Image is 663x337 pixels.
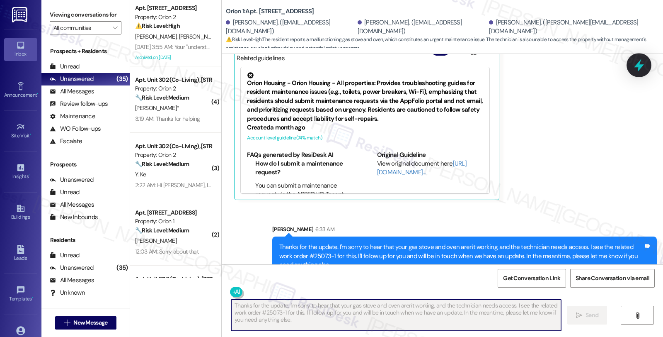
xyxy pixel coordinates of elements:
[32,295,33,300] span: •
[570,269,655,288] button: Share Conversation via email
[567,306,607,325] button: Send
[135,275,212,283] div: Apt. Unit 206 (Co-Living), [STREET_ADDRESS][PERSON_NAME]
[113,24,117,31] i: 
[135,33,179,40] span: [PERSON_NAME]
[50,213,98,222] div: New Inbounds
[50,288,85,297] div: Unknown
[135,181,421,189] div: 2:22 AM: Hi [PERSON_NAME], I’d like to ask my parking spot and the WiFi password for the building...
[50,62,80,71] div: Unread
[50,251,80,260] div: Unread
[4,38,37,61] a: Inbox
[50,87,94,96] div: All Messages
[226,35,663,53] span: : The resident reports a malfunctioning gas stove and oven, which constitutes an urgent maintenan...
[634,312,641,319] i: 
[272,225,657,237] div: [PERSON_NAME]
[179,33,223,40] span: [PERSON_NAME]
[12,7,29,22] img: ResiDesk Logo
[135,94,189,101] strong: 🔧 Risk Level: Medium
[50,276,94,285] div: All Messages
[586,311,598,320] span: Send
[231,300,561,331] textarea: To enrich screen reader interactions, please activate Accessibility in Grammarly extension settings
[50,200,94,209] div: All Messages
[377,159,467,176] a: [URL][DOMAIN_NAME]…
[135,76,212,84] div: Apt. Unit 302 (Co-Living), [STREET_ADDRESS][PERSON_NAME]
[4,283,37,305] a: Templates •
[489,18,657,36] div: [PERSON_NAME]. ([PERSON_NAME][EMAIL_ADDRESS][DOMAIN_NAME])
[576,274,649,283] span: Share Conversation via email
[247,134,483,142] div: Account level guideline ( 74 % match)
[377,159,484,177] div: View original document here
[135,160,189,168] strong: 🔧 Risk Level: Medium
[50,75,94,83] div: Unanswered
[255,159,353,177] li: How do I submit a maintenance request?
[135,22,180,29] strong: ⚠️ Risk Level: High
[135,4,212,12] div: Apt. [STREET_ADDRESS]
[50,112,95,121] div: Maintenance
[135,248,198,255] div: 12:03 AM: Sorry about that
[135,142,212,151] div: Apt. Unit 302 (Co-Living), [STREET_ADDRESS][PERSON_NAME]
[226,36,261,43] strong: ⚠️ Risk Level: High
[237,47,285,63] div: Related guidelines
[53,21,108,34] input: All communities
[226,18,356,36] div: [PERSON_NAME]. ([EMAIL_ADDRESS][DOMAIN_NAME])
[50,8,121,21] label: Viewing conversations for
[135,104,179,112] span: [PERSON_NAME]*
[50,188,80,197] div: Unread
[41,160,130,169] div: Prospects
[50,264,94,272] div: Unanswered
[50,137,82,146] div: Escalate
[135,208,212,217] div: Apt. [STREET_ADDRESS]
[503,274,560,283] span: Get Conversation Link
[114,73,130,85] div: (35)
[255,181,353,226] li: You can submit a maintenance request via the APPFOLIO Tenant Portal. Do not report maintenance is...
[247,72,483,123] div: Orion Housing - Orion Housing - All properties: Provides troubleshooting guides for resident main...
[247,123,483,132] div: Created a month ago
[41,236,130,244] div: Residents
[30,132,31,137] span: •
[73,318,107,327] span: New Message
[135,151,212,159] div: Property: Orion 2
[29,172,30,178] span: •
[4,201,37,224] a: Buildings
[358,18,487,36] div: [PERSON_NAME]. ([EMAIL_ADDRESS][DOMAIN_NAME])
[4,120,37,142] a: Site Visit •
[576,312,582,319] i: 
[4,161,37,183] a: Insights •
[247,151,333,159] b: FAQs generated by ResiDesk AI
[37,91,38,97] span: •
[134,52,213,63] div: Archived on [DATE]
[279,243,644,269] div: Thanks for the update. I'm sorry to hear that your gas stove and oven aren't working, and the tec...
[135,84,212,93] div: Property: Orion 2
[50,176,94,184] div: Unanswered
[135,237,177,244] span: [PERSON_NAME]
[377,151,426,159] b: Original Guideline
[64,320,70,326] i: 
[4,242,37,265] a: Leads
[114,261,130,274] div: (35)
[50,100,108,108] div: Review follow-ups
[313,225,334,234] div: 6:33 AM
[135,13,212,22] div: Property: Orion 2
[498,269,566,288] button: Get Conversation Link
[55,316,116,330] button: New Message
[226,7,314,16] b: Orion 1: Apt. [STREET_ADDRESS]
[50,125,101,133] div: WO Follow-ups
[135,171,146,178] span: Y. Ke
[135,217,212,226] div: Property: Orion 1
[135,227,189,234] strong: 🔧 Risk Level: Medium
[135,115,200,122] div: 3:19 AM: Thanks for helping
[41,47,130,56] div: Prospects + Residents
